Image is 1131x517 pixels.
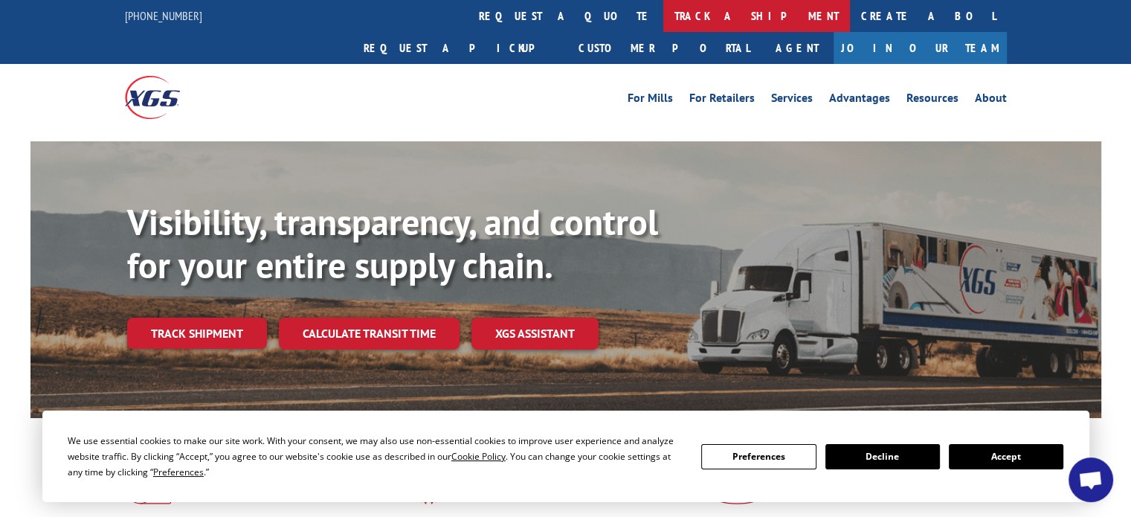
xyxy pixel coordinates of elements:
a: Join Our Team [834,32,1007,64]
a: Agent [761,32,834,64]
a: XGS ASSISTANT [471,318,599,350]
a: Services [771,92,813,109]
a: Track shipment [127,318,267,349]
a: Open chat [1069,457,1113,502]
a: Request a pickup [352,32,567,64]
b: Visibility, transparency, and control for your entire supply chain. [127,199,658,288]
div: We use essential cookies to make our site work. With your consent, we may also use non-essential ... [68,433,683,480]
button: Preferences [701,444,816,469]
a: For Mills [628,92,673,109]
a: [PHONE_NUMBER] [125,8,202,23]
a: About [975,92,1007,109]
a: Calculate transit time [279,318,460,350]
a: For Retailers [689,92,755,109]
button: Decline [825,444,940,469]
button: Accept [949,444,1063,469]
a: Advantages [829,92,890,109]
div: Cookie Consent Prompt [42,411,1089,502]
span: Preferences [153,466,204,478]
a: Customer Portal [567,32,761,64]
span: Cookie Policy [451,450,506,463]
a: Resources [906,92,958,109]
